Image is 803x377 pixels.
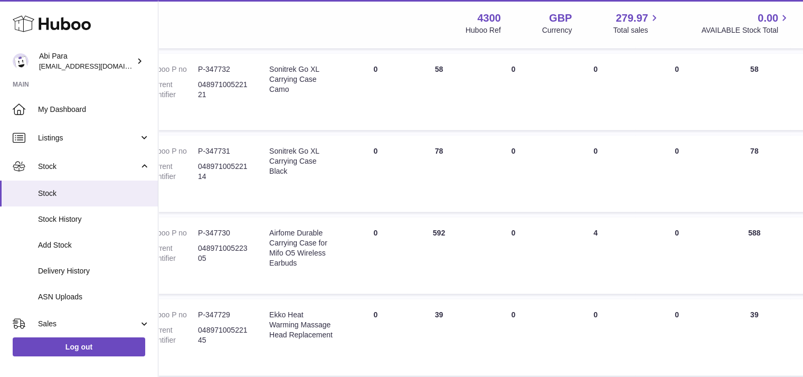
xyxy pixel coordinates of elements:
[344,299,407,376] td: 0
[198,228,248,238] dd: P-347730
[38,319,139,329] span: Sales
[719,218,790,294] td: 588
[38,133,139,143] span: Listings
[477,11,501,25] strong: 4300
[38,105,150,115] span: My Dashboard
[269,64,333,95] div: Sonitrek Go XL Carrying Case Camo
[148,80,198,100] dt: Current identifier
[148,325,198,345] dt: Current identifier
[556,136,635,212] td: 0
[198,325,248,345] dd: 04897100522145
[758,11,778,25] span: 0.00
[719,299,790,376] td: 39
[148,310,198,320] dt: Huboo P no
[549,11,572,25] strong: GBP
[675,310,679,319] span: 0
[719,136,790,212] td: 78
[198,146,248,156] dd: P-347731
[148,64,198,74] dt: Huboo P no
[470,299,556,376] td: 0
[613,25,660,35] span: Total sales
[719,54,790,130] td: 58
[269,228,333,268] div: Airfome Durable Carrying Case for Mifo O5 Wireless Earbuds
[13,53,29,69] img: Abi@mifo.co.uk
[466,25,501,35] div: Huboo Ref
[675,147,679,155] span: 0
[344,136,407,212] td: 0
[407,218,470,294] td: 592
[148,162,198,182] dt: Current identifier
[148,228,198,238] dt: Huboo P no
[38,162,139,172] span: Stock
[38,214,150,224] span: Stock History
[407,136,470,212] td: 78
[407,299,470,376] td: 39
[675,65,679,73] span: 0
[675,229,679,237] span: 0
[542,25,572,35] div: Currency
[198,162,248,182] dd: 04897100522114
[556,54,635,130] td: 0
[269,310,333,340] div: Ekko Heat Warming Massage Head Replacement
[38,240,150,250] span: Add Stock
[39,62,155,70] span: [EMAIL_ADDRESS][DOMAIN_NAME]
[39,51,134,71] div: Abi Para
[407,54,470,130] td: 58
[198,310,248,320] dd: P-347729
[344,218,407,294] td: 0
[556,299,635,376] td: 0
[556,218,635,294] td: 4
[470,136,556,212] td: 0
[38,266,150,276] span: Delivery History
[198,243,248,263] dd: 04897100522305
[38,188,150,199] span: Stock
[148,146,198,156] dt: Huboo P no
[148,243,198,263] dt: Current identifier
[38,292,150,302] span: ASN Uploads
[701,25,790,35] span: AVAILABLE Stock Total
[13,337,145,356] a: Log out
[269,146,333,176] div: Sonitrek Go XL Carrying Case Black
[470,54,556,130] td: 0
[701,11,790,35] a: 0.00 AVAILABLE Stock Total
[198,80,248,100] dd: 04897100522121
[344,54,407,130] td: 0
[198,64,248,74] dd: P-347732
[470,218,556,294] td: 0
[616,11,648,25] span: 279.97
[613,11,660,35] a: 279.97 Total sales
